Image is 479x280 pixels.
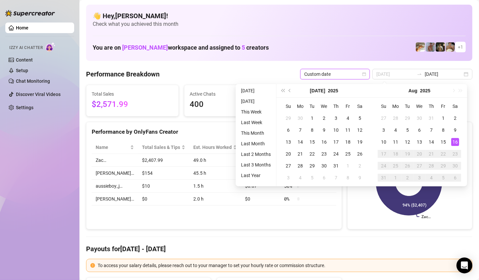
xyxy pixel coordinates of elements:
[310,84,325,97] button: Choose a month
[451,174,459,182] div: 6
[238,118,273,126] li: Last Week
[279,84,286,97] button: Last year (Control + left)
[330,136,342,148] td: 2025-07-17
[451,114,459,122] div: 2
[5,10,55,17] img: logo-BBDzfeDw.svg
[402,124,413,136] td: 2025-08-05
[92,98,173,111] span: $2,571.99
[284,150,292,158] div: 20
[415,162,423,170] div: 27
[427,162,435,170] div: 28
[425,100,437,112] th: Th
[425,136,437,148] td: 2025-08-14
[390,112,402,124] td: 2025-07-28
[425,70,462,78] input: End date
[437,136,449,148] td: 2025-08-15
[439,174,447,182] div: 5
[189,154,241,167] td: 49.0 h
[342,160,354,172] td: 2025-08-01
[318,112,330,124] td: 2025-07-02
[390,148,402,160] td: 2025-08-18
[449,148,461,160] td: 2025-08-23
[402,112,413,124] td: 2025-07-29
[320,174,328,182] div: 6
[458,43,463,51] span: + 1
[437,148,449,160] td: 2025-08-22
[378,136,390,148] td: 2025-08-10
[390,160,402,172] td: 2025-08-25
[294,100,306,112] th: Mo
[362,72,366,76] span: calendar
[332,114,340,122] div: 3
[449,124,461,136] td: 2025-08-09
[122,44,168,51] span: [PERSON_NAME]
[417,71,422,77] span: swap-right
[449,112,461,124] td: 2025-08-02
[294,124,306,136] td: 2025-07-07
[306,124,318,136] td: 2025-07-08
[304,69,366,79] span: Custom date
[308,162,316,170] div: 29
[282,112,294,124] td: 2025-06-29
[16,57,33,63] a: Content
[413,124,425,136] td: 2025-08-06
[344,174,352,182] div: 8
[332,174,340,182] div: 7
[390,136,402,148] td: 2025-08-11
[413,136,425,148] td: 2025-08-13
[98,262,468,269] div: To access your salary details, please reach out to your manager to set your hourly rate or commis...
[308,138,316,146] div: 15
[284,126,292,134] div: 6
[413,100,425,112] th: We
[342,124,354,136] td: 2025-07-11
[318,100,330,112] th: We
[378,100,390,112] th: Su
[408,84,417,97] button: Choose a month
[449,172,461,184] td: 2025-09-06
[284,138,292,146] div: 13
[282,160,294,172] td: 2025-07-27
[189,193,241,206] td: 2.0 h
[320,150,328,158] div: 23
[416,42,425,52] img: Zac
[96,144,129,151] span: Name
[86,244,472,254] h4: Payouts for [DATE] - [DATE]
[296,150,304,158] div: 21
[404,174,411,182] div: 2
[426,42,435,52] img: Joey
[330,124,342,136] td: 2025-07-10
[380,174,388,182] div: 31
[241,180,280,193] td: $6.67
[425,172,437,184] td: 2025-09-04
[415,150,423,158] div: 20
[451,162,459,170] div: 30
[354,160,366,172] td: 2025-08-02
[390,172,402,184] td: 2025-09-01
[93,11,466,21] h4: 👋 Hey, [PERSON_NAME] !
[320,126,328,134] div: 9
[427,174,435,182] div: 4
[238,171,273,179] li: Last Year
[318,160,330,172] td: 2025-07-30
[9,45,43,51] span: Izzy AI Chatter
[380,150,388,158] div: 17
[356,174,364,182] div: 9
[138,167,189,180] td: $154
[378,160,390,172] td: 2025-08-24
[404,162,411,170] div: 26
[294,112,306,124] td: 2025-06-30
[318,172,330,184] td: 2025-08-06
[306,148,318,160] td: 2025-07-22
[294,172,306,184] td: 2025-08-04
[392,126,400,134] div: 4
[306,172,318,184] td: 2025-08-05
[402,160,413,172] td: 2025-08-26
[320,138,328,146] div: 16
[294,136,306,148] td: 2025-07-14
[439,138,447,146] div: 15
[413,148,425,160] td: 2025-08-20
[425,124,437,136] td: 2025-08-07
[425,160,437,172] td: 2025-08-28
[392,174,400,182] div: 1
[342,112,354,124] td: 2025-07-04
